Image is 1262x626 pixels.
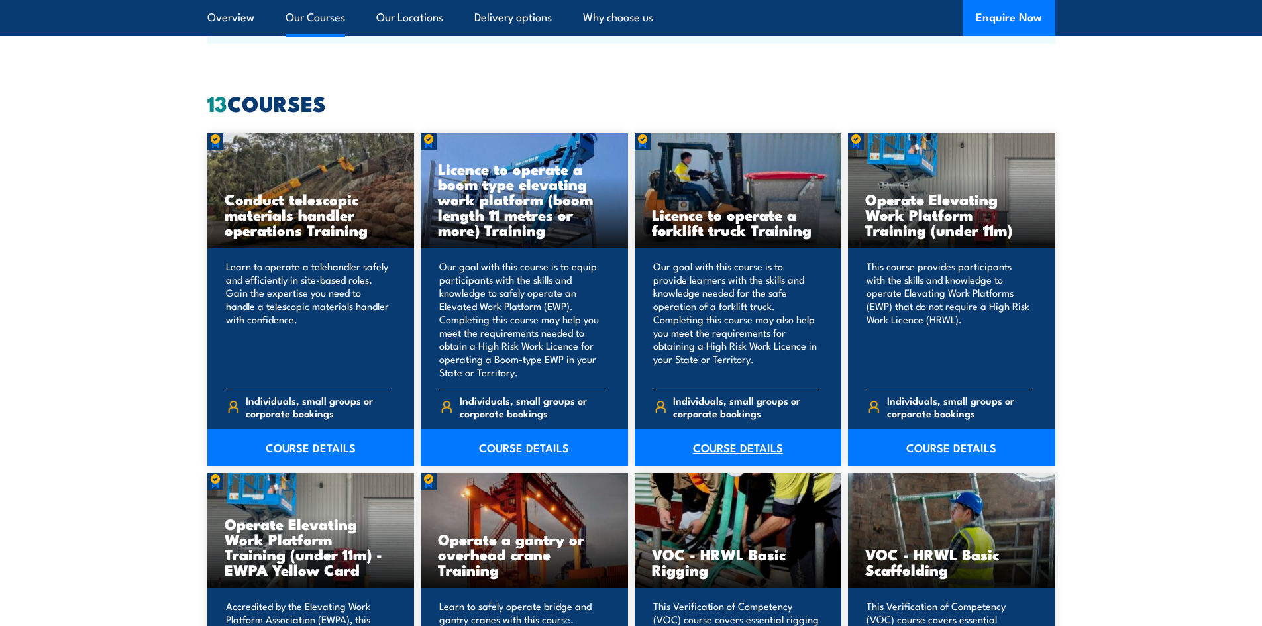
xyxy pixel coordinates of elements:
[439,260,605,379] p: Our goal with this course is to equip participants with the skills and knowledge to safely operat...
[421,429,628,466] a: COURSE DETAILS
[635,429,842,466] a: COURSE DETAILS
[887,394,1033,419] span: Individuals, small groups or corporate bookings
[653,260,819,379] p: Our goal with this course is to provide learners with the skills and knowledge needed for the saf...
[225,191,397,237] h3: Conduct telescopic materials handler operations Training
[438,161,611,237] h3: Licence to operate a boom type elevating work platform (boom length 11 metres or more) Training
[438,531,611,577] h3: Operate a gantry or overhead crane Training
[207,86,227,119] strong: 13
[848,429,1055,466] a: COURSE DETAILS
[652,547,825,577] h3: VOC - HRWL Basic Rigging
[867,260,1033,379] p: This course provides participants with the skills and knowledge to operate Elevating Work Platfor...
[246,394,392,419] span: Individuals, small groups or corporate bookings
[673,394,819,419] span: Individuals, small groups or corporate bookings
[226,260,392,379] p: Learn to operate a telehandler safely and efficiently in site-based roles. Gain the expertise you...
[207,429,415,466] a: COURSE DETAILS
[207,93,1055,112] h2: COURSES
[865,191,1038,237] h3: Operate Elevating Work Platform Training (under 11m)
[225,516,397,577] h3: Operate Elevating Work Platform Training (under 11m) - EWPA Yellow Card
[460,394,605,419] span: Individuals, small groups or corporate bookings
[652,207,825,237] h3: Licence to operate a forklift truck Training
[865,547,1038,577] h3: VOC - HRWL Basic Scaffolding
